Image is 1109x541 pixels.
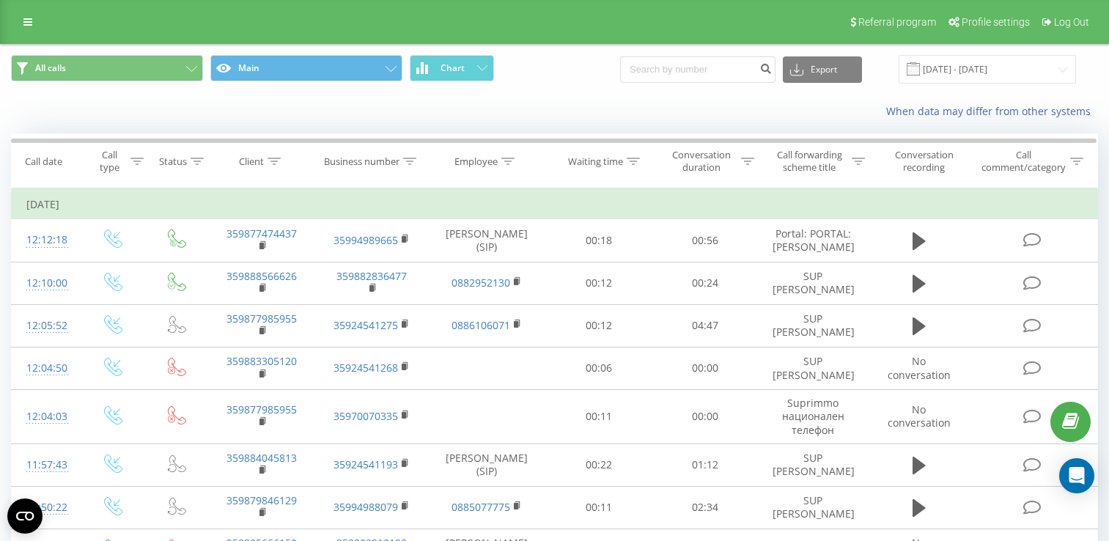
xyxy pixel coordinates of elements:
td: 01:12 [652,444,758,486]
button: Open CMP widget [7,498,43,534]
span: Log Out [1054,16,1089,28]
input: Search by number [620,56,775,83]
button: All calls [11,55,203,81]
button: Export [783,56,862,83]
div: Call forwarding scheme title [771,149,848,174]
div: Call type [92,149,127,174]
td: 00:00 [652,390,758,444]
td: 04:47 [652,304,758,347]
a: 35970070335 [334,409,398,423]
a: When data may differ from other systems [886,104,1098,118]
a: 359879846129 [226,493,297,507]
div: Conversation recording [882,149,967,174]
td: 02:34 [652,486,758,529]
td: SUP [PERSON_NAME] [758,347,868,389]
div: 12:04:03 [26,402,65,431]
a: 35924541268 [334,361,398,375]
td: Suprimmo национален телефон [758,390,868,444]
div: 12:04:50 [26,354,65,383]
a: 359877985955 [226,312,297,325]
span: Referral program [858,16,936,28]
div: Call comment/category [981,149,1066,174]
button: Main [210,55,402,81]
td: SUP [PERSON_NAME] [758,304,868,347]
a: 35994988079 [334,500,398,514]
td: SUP [PERSON_NAME] [758,262,868,304]
span: Chart [441,63,465,73]
a: 0882952130 [452,276,510,290]
td: [PERSON_NAME] (SIP) [427,219,546,262]
div: Conversation duration [665,149,737,174]
div: 11:57:43 [26,451,65,479]
a: 359884045813 [226,451,297,465]
div: Waiting time [568,155,623,168]
td: 00:22 [546,444,652,486]
a: 359877985955 [226,402,297,416]
td: [PERSON_NAME] (SIP) [427,444,546,486]
div: 12:12:18 [26,226,65,254]
td: 00:56 [652,219,758,262]
a: 35924541193 [334,457,398,471]
td: [DATE] [12,190,1098,219]
div: 12:10:00 [26,269,65,298]
td: SUP [PERSON_NAME] [758,486,868,529]
span: No conversation [888,354,951,381]
td: 00:18 [546,219,652,262]
a: 359882836477 [336,269,407,283]
div: 11:50:22 [26,493,65,522]
a: 35924541275 [334,318,398,332]
div: 12:05:52 [26,312,65,340]
button: Chart [410,55,494,81]
td: 00:12 [546,304,652,347]
div: Open Intercom Messenger [1059,458,1094,493]
td: 00:11 [546,486,652,529]
div: Client [239,155,264,168]
span: Portal: PORTAL: [PERSON_NAME] [773,227,855,254]
a: 35994989665 [334,233,398,247]
td: 00:06 [546,347,652,389]
a: 0885077775 [452,500,510,514]
td: 00:12 [546,262,652,304]
div: Status [159,155,187,168]
td: 00:00 [652,347,758,389]
span: No conversation [888,402,951,430]
a: 359883305120 [226,354,297,368]
span: All calls [35,62,66,74]
div: Employee [454,155,498,168]
div: Business number [324,155,399,168]
td: SUP [PERSON_NAME] [758,444,868,486]
a: 0886106071 [452,318,510,332]
div: Call date [25,155,62,168]
a: 359877474437 [226,227,297,240]
span: Profile settings [962,16,1030,28]
td: 00:11 [546,390,652,444]
a: 359888566626 [226,269,297,283]
td: 00:24 [652,262,758,304]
